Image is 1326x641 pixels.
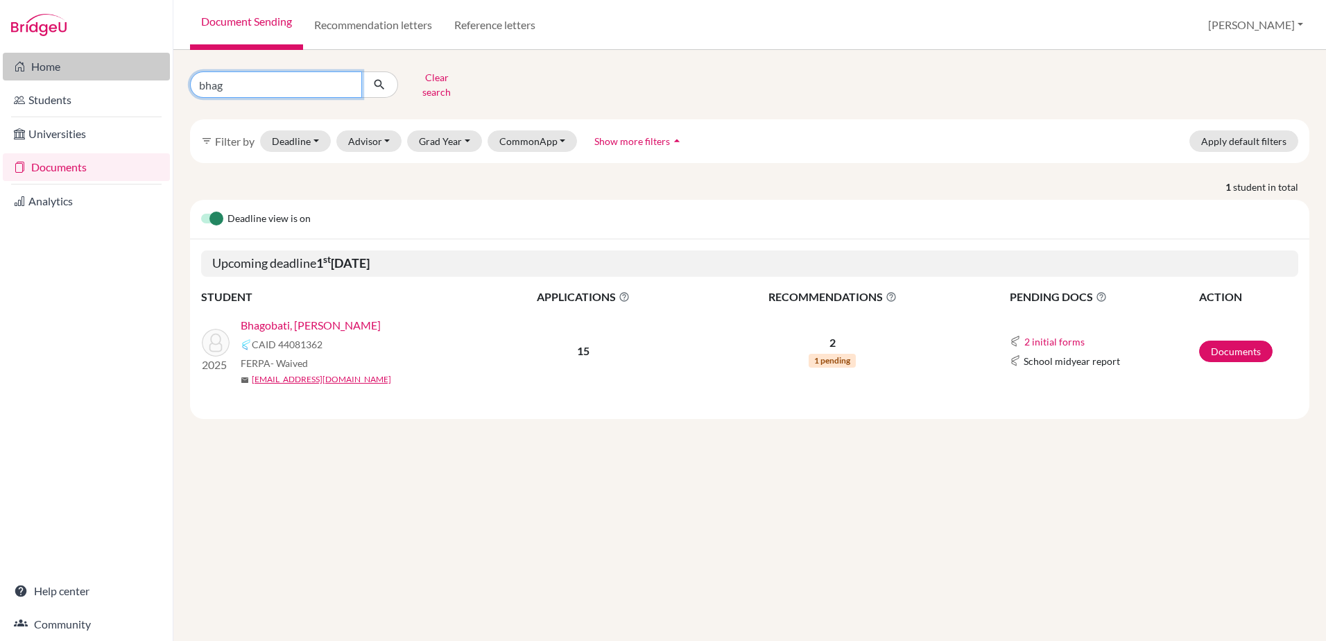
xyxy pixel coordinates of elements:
[252,373,391,386] a: [EMAIL_ADDRESS][DOMAIN_NAME]
[241,356,308,370] span: FERPA
[577,344,589,357] b: 15
[1202,12,1309,38] button: [PERSON_NAME]
[11,14,67,36] img: Bridge-U
[3,86,170,114] a: Students
[1024,334,1085,350] button: 2 initial forms
[241,376,249,384] span: mail
[201,135,212,146] i: filter_list
[689,334,976,351] p: 2
[190,71,362,98] input: Find student by name...
[201,288,479,306] th: STUDENT
[3,120,170,148] a: Universities
[398,67,475,103] button: Clear search
[583,130,696,152] button: Show more filtersarrow_drop_up
[323,254,331,265] sup: st
[1010,355,1021,366] img: Common App logo
[1010,336,1021,347] img: Common App logo
[1199,341,1273,362] a: Documents
[1024,354,1120,368] span: School midyear report
[202,329,230,357] img: Bhagobati, Henry
[260,130,331,152] button: Deadline
[202,357,230,373] p: 2025
[1189,130,1298,152] button: Apply default filters
[689,289,976,305] span: RECOMMENDATIONS
[201,250,1298,277] h5: Upcoming deadline
[1198,288,1298,306] th: ACTION
[407,130,482,152] button: Grad Year
[252,337,322,352] span: CAID 44081362
[809,354,856,368] span: 1 pending
[3,577,170,605] a: Help center
[3,153,170,181] a: Documents
[227,211,311,228] span: Deadline view is on
[3,53,170,80] a: Home
[479,289,687,305] span: APPLICATIONS
[316,255,370,271] b: 1 [DATE]
[215,135,255,148] span: Filter by
[1010,289,1198,305] span: PENDING DOCS
[3,610,170,638] a: Community
[270,357,308,369] span: - Waived
[241,317,381,334] a: Bhagobati, [PERSON_NAME]
[670,134,684,148] i: arrow_drop_up
[1233,180,1309,194] span: student in total
[336,130,402,152] button: Advisor
[1225,180,1233,194] strong: 1
[241,339,252,350] img: Common App logo
[488,130,578,152] button: CommonApp
[3,187,170,215] a: Analytics
[594,135,670,147] span: Show more filters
